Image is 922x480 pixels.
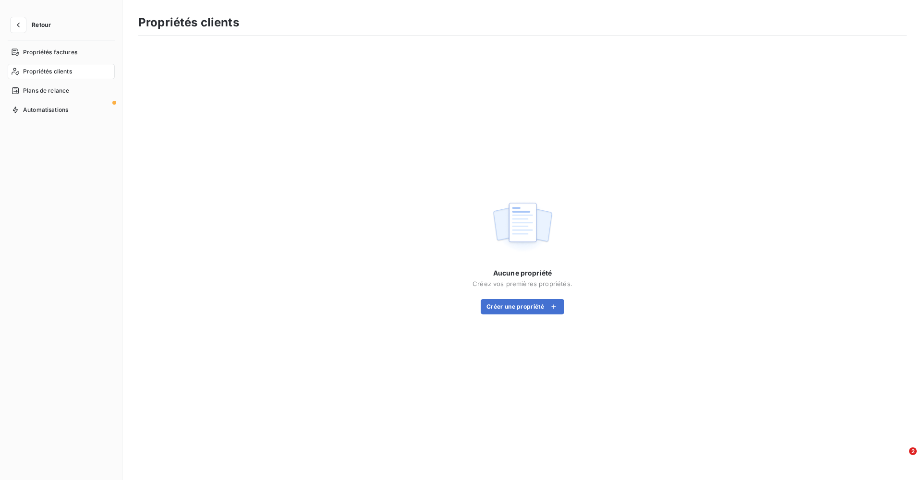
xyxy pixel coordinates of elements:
[8,64,115,79] a: Propriétés clients
[493,268,552,278] span: Aucune propriété
[23,67,72,76] span: Propriétés clients
[8,102,115,118] a: Automatisations
[473,280,572,288] span: Créez vos premières propriétés.
[909,447,917,455] span: 2
[23,48,77,57] span: Propriétés factures
[481,299,564,314] button: Créer une propriété
[23,86,69,95] span: Plans de relance
[32,22,51,28] span: Retour
[492,197,553,257] img: empty state
[138,14,239,31] h3: Propriétés clients
[8,45,115,60] a: Propriétés factures
[8,83,115,98] a: Plans de relance
[8,17,59,33] button: Retour
[23,106,68,114] span: Automatisations
[889,447,912,470] iframe: Intercom live chat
